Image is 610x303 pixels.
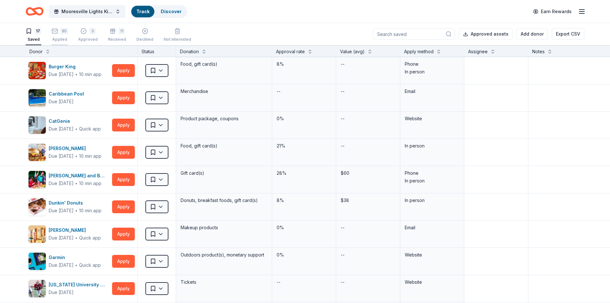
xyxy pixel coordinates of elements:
div: [PERSON_NAME] [49,226,101,234]
button: Image for Dunkin' DonutsDunkin' DonutsDue [DATE]∙10 min app [28,198,110,216]
div: Website [405,251,460,259]
div: Due [DATE] [49,152,74,160]
button: TrackDiscover [131,5,187,18]
button: Add donor [516,28,548,40]
div: Caribbean Pool [49,90,86,98]
img: Image for Burger King [28,62,46,79]
div: [US_STATE] University Athletics [49,281,110,289]
button: Apply [112,146,135,159]
div: 21% [276,141,332,150]
div: Website [405,278,460,286]
img: Image for Caribbean Pool [28,89,46,106]
span: ∙ [75,208,78,213]
button: Image for Caribbean PoolCaribbean PoolDue [DATE] [28,89,110,107]
div: -- [276,87,281,96]
span: Mooresville Lights Kickoff Fundraiser [61,8,113,15]
div: 0% [276,250,332,259]
div: Quick app [79,262,101,268]
div: Apply method [404,48,434,55]
input: Search saved [373,28,455,40]
div: Tickets [180,278,268,287]
button: Image for Elizabeth Arden[PERSON_NAME]Due [DATE]∙Quick app [28,225,110,243]
div: $38 [340,196,396,205]
button: Apply [112,64,135,77]
div: Outdoors product(s), monetary support [180,250,268,259]
div: Approved [78,37,98,42]
img: Image for CatGenie [28,116,46,134]
div: Assignee [468,48,488,55]
div: Phone [405,169,460,177]
button: Image for Dave and Busters[PERSON_NAME] and BustersDue [DATE]∙10 min app [28,171,110,189]
div: Donor [29,48,43,55]
div: 17 [35,28,41,34]
div: Applied [52,37,68,42]
div: Makeup products [180,223,268,232]
button: Image for Indiana University Athletics[US_STATE] University AthleticsDue [DATE] [28,280,110,298]
div: Product package, coupons [180,114,268,123]
div: In person [405,197,460,204]
div: Not interested [164,37,191,42]
div: Notes [532,48,545,55]
div: Due [DATE] [49,289,74,296]
div: Status [138,45,176,57]
div: Quick app [79,235,101,241]
div: -- [340,60,345,69]
button: 85Applied [52,25,68,45]
button: Apply [112,91,135,104]
a: Earn Rewards [529,6,575,17]
span: ∙ [75,181,78,186]
div: [PERSON_NAME] and Busters [49,172,110,180]
span: ∙ [75,72,78,77]
button: Image for Culver's [PERSON_NAME]Due [DATE]∙10 min app [28,143,110,161]
div: [PERSON_NAME] [49,145,102,152]
div: 10 min app [79,71,102,78]
div: Food, gift card(s) [180,141,268,150]
button: Apply [112,200,135,213]
span: ∙ [75,262,78,268]
div: 10 min app [79,153,102,159]
div: Received [108,37,126,42]
div: 11 [118,28,125,34]
div: 8% [276,60,332,69]
img: Image for Dave and Busters [28,171,46,188]
div: In person [405,142,460,150]
button: Apply [112,119,135,131]
button: 3Approved [78,25,98,45]
div: -- [340,114,345,123]
div: Website [405,115,460,122]
div: Food, gift card(s) [180,60,268,69]
div: Merchandise [180,87,268,96]
div: $60 [340,169,396,178]
div: Garmin [49,254,101,261]
div: -- [340,278,345,287]
div: Quick app [79,126,101,132]
button: Image for Burger KingBurger KingDue [DATE]∙10 min app [28,62,110,80]
div: Approval rate [276,48,305,55]
button: Apply [112,282,135,295]
span: ∙ [75,235,78,240]
div: -- [276,278,281,287]
div: 10 min app [79,207,102,214]
button: Export CSV [552,28,584,40]
div: Phone [405,60,460,68]
div: Due [DATE] [49,125,74,133]
a: Home [26,4,44,19]
div: 10 min app [79,180,102,187]
div: 0% [276,114,332,123]
button: Image for CatGenieCatGenieDue [DATE]∙Quick app [28,116,110,134]
button: Apply [112,228,135,240]
div: In person [405,68,460,76]
img: Image for Culver's [28,144,46,161]
button: 11Received [108,25,126,45]
div: -- [340,223,345,232]
div: 28% [276,169,332,178]
div: Gift card(s) [180,169,268,178]
div: 85 [61,28,68,34]
div: CatGenie [49,117,101,125]
span: ∙ [75,153,78,159]
div: Value (avg) [340,48,365,55]
img: Image for Elizabeth Arden [28,225,46,243]
button: Not interested [164,25,191,45]
img: Image for Dunkin' Donuts [28,198,46,215]
div: Saved [26,37,41,42]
